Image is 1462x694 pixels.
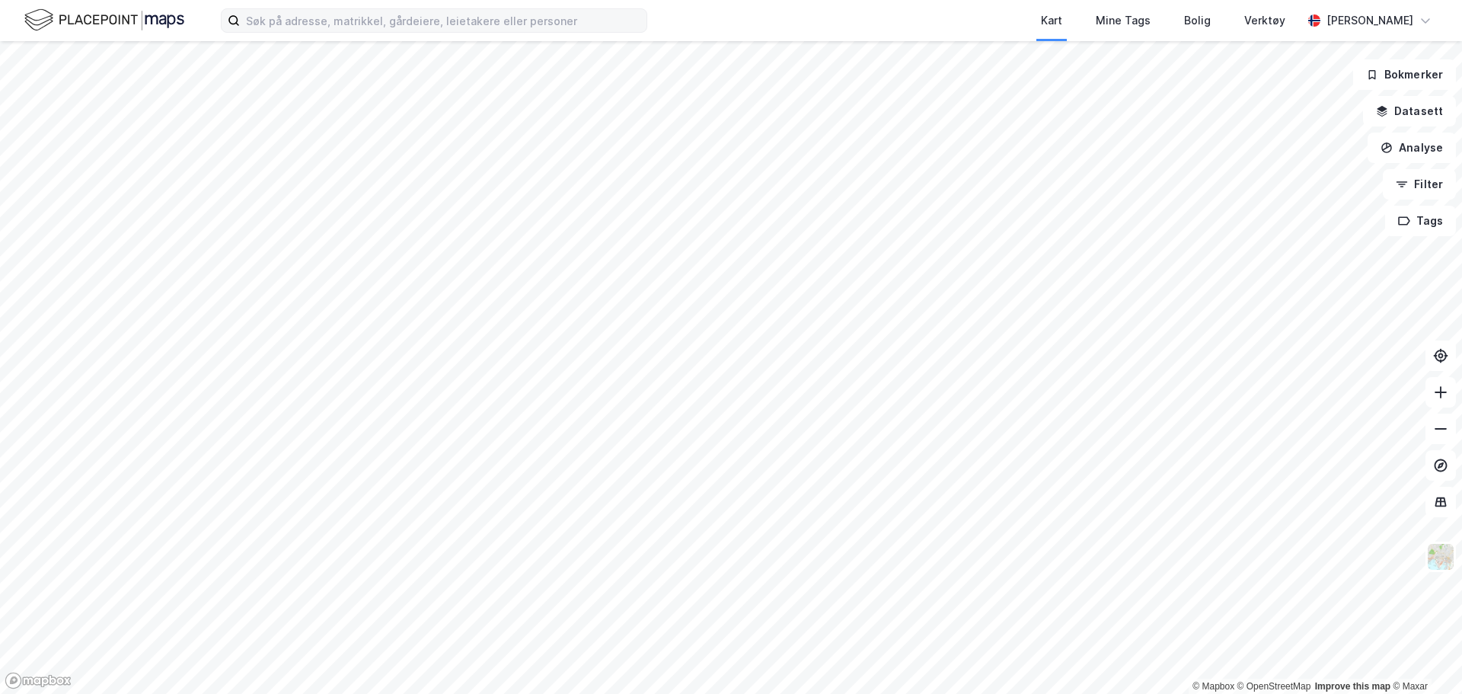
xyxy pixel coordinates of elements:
[1426,542,1455,571] img: Z
[5,672,72,689] a: Mapbox homepage
[240,9,646,32] input: Søk på adresse, matrikkel, gårdeiere, leietakere eller personer
[1363,96,1456,126] button: Datasett
[1326,11,1413,30] div: [PERSON_NAME]
[1041,11,1062,30] div: Kart
[1184,11,1211,30] div: Bolig
[24,7,184,34] img: logo.f888ab2527a4732fd821a326f86c7f29.svg
[1192,681,1234,692] a: Mapbox
[1096,11,1151,30] div: Mine Tags
[1368,133,1456,163] button: Analyse
[1385,206,1456,236] button: Tags
[1315,681,1390,692] a: Improve this map
[1237,681,1311,692] a: OpenStreetMap
[1353,59,1456,90] button: Bokmerker
[1386,621,1462,694] div: Kontrollprogram for chat
[1386,621,1462,694] iframe: Chat Widget
[1244,11,1285,30] div: Verktøy
[1383,169,1456,200] button: Filter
